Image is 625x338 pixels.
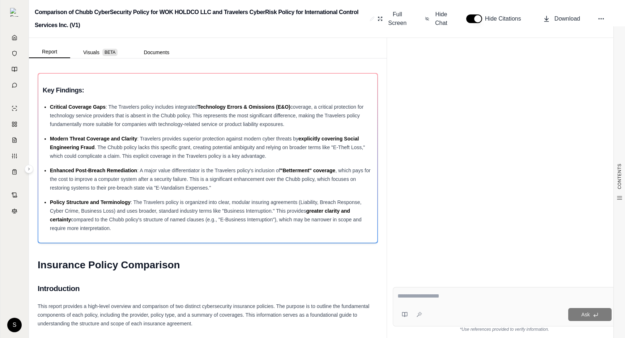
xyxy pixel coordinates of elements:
a: Documents Vault [5,46,24,61]
span: Policy Structure and Terminology [50,199,131,205]
h3: Key Findings: [43,84,373,97]
span: coverage, a critical protection for technology service providers that is absent in the Chubb poli... [50,104,363,127]
a: Single Policy [5,101,24,116]
a: Prompt Library [5,62,24,77]
span: Download [554,14,580,23]
img: Expand sidebar [10,8,19,17]
h2: Comparison of Chubb CyberSecurity Policy for WOK HOLDCO LLC and Travelers CyberRisk Policy for In... [35,6,367,32]
a: Policy Comparisons [5,117,24,131]
a: Claim Coverage [5,133,24,147]
span: . The Chubb policy lacks this specific grant, creating potential ambiguity and relying on broader... [50,144,365,159]
span: BETA [102,49,118,56]
a: Coverage Table [5,165,24,179]
span: : The Travelers policy is organized into clear, modular insuring agreements (Liability, Breach Re... [50,199,361,214]
a: Contract Analysis [5,188,24,202]
button: Download [540,12,583,26]
span: Enhanced Post-Breach Remediation [50,168,137,173]
a: Chat [5,78,24,92]
button: Documents [131,47,182,58]
span: Modern Threat Coverage and Clarity [50,136,137,142]
button: Report [29,46,70,58]
button: Hide Chat [422,7,452,30]
span: CONTENTS [617,164,622,189]
span: "Betterment" coverage [280,168,336,173]
span: Ask [581,312,590,317]
h1: Insurance Policy Comparison [38,255,378,275]
span: : The Travelers policy includes integrated [106,104,197,110]
h2: Introduction [38,281,378,296]
span: Hide Chat [434,10,449,27]
button: Expand sidebar [7,5,22,19]
span: This report provides a high-level overview and comparison of two distinct cybersecurity insurance... [38,303,369,326]
div: *Use references provided to verify information. [393,326,616,332]
span: : A major value differentiator is the Travelers policy's inclusion of [137,168,280,173]
button: Ask [568,308,612,321]
a: Legal Search Engine [5,204,24,218]
a: Home [5,30,24,45]
span: Technology Errors & Omissions (E&O) [197,104,290,110]
span: Full Screen [387,10,408,27]
button: Full Screen [375,7,411,30]
span: Hide Citations [485,14,526,23]
span: , which pays for the cost to improve a computer system after a security failure. This is a signif... [50,168,370,191]
span: compared to the Chubb policy's structure of named clauses (e.g., "E-Business Interruption"), whic... [50,217,362,231]
a: Custom Report [5,149,24,163]
span: Critical Coverage Gaps [50,104,106,110]
span: : Travelers provides superior protection against modern cyber threats by [137,136,298,142]
button: Expand sidebar [25,165,33,173]
div: S [7,318,22,332]
button: Visuals [70,47,131,58]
